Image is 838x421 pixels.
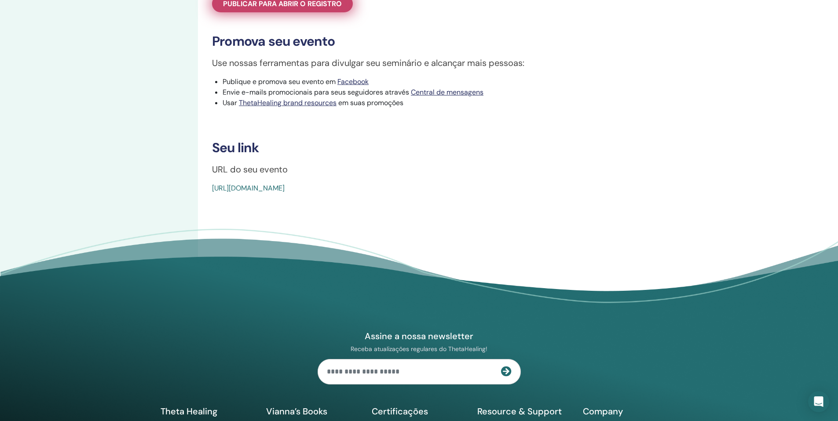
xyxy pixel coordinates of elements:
[239,98,337,107] a: ThetaHealing brand resources
[212,33,743,49] h3: Promova seu evento
[411,88,483,97] a: Central de mensagens
[212,140,743,156] h3: Seu link
[318,330,521,342] h4: Assine a nossa newsletter
[212,183,285,193] a: [URL][DOMAIN_NAME]
[212,163,743,176] p: URL do seu evento
[477,406,572,417] h5: Resource & Support
[161,406,256,417] h5: Theta Healing
[223,98,743,108] li: Usar em suas promoções
[266,406,361,417] h5: Vianna’s Books
[808,391,829,412] div: Open Intercom Messenger
[212,56,743,70] p: Use nossas ferramentas para divulgar seu seminário e alcançar mais pessoas:
[318,345,521,353] p: Receba atualizações regulares do ThetaHealing!
[223,87,743,98] li: Envie e-mails promocionais para seus seguidores através
[372,406,467,417] h5: Certificações
[583,406,678,417] h5: Company
[337,77,369,86] a: Facebook
[223,77,743,87] li: Publique e promova seu evento em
